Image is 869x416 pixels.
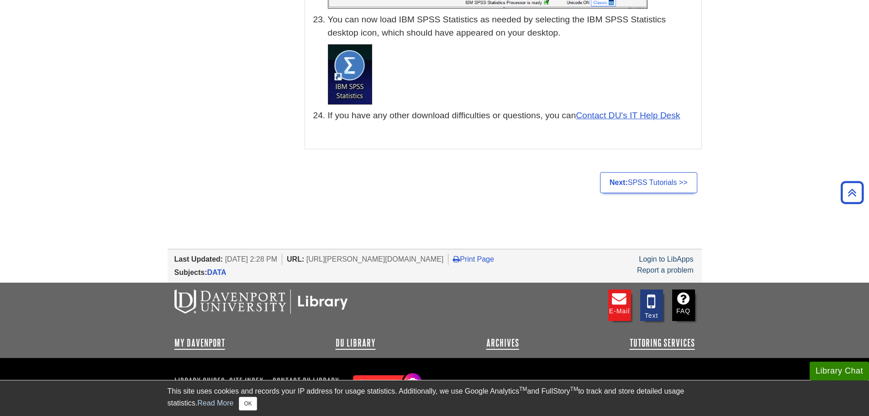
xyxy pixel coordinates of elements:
[336,337,376,348] a: DU Library
[197,399,233,407] a: Read More
[576,111,680,120] a: Contact DU's IT Help Desk
[174,374,267,389] a: Library Guides: Site Index
[168,386,702,411] div: This site uses cookies and records your IP address for usage statistics. Additionally, we use Goo...
[269,374,343,389] a: Contact DU Library
[174,255,223,263] span: Last Updated:
[608,290,631,321] a: E-mail
[600,172,697,193] a: Next:SPSS Tutorials >>
[672,290,695,321] a: FAQ
[453,255,460,263] i: Print Page
[239,397,257,411] button: Close
[306,255,444,263] span: [URL][PERSON_NAME][DOMAIN_NAME]
[453,255,494,263] a: Print Page
[630,337,695,348] a: Tutoring Services
[837,186,867,199] a: Back to Top
[639,255,693,263] a: Login to LibApps
[640,290,663,321] a: Text
[328,109,697,122] li: If you have any other download difficulties or questions, you can
[207,269,226,276] a: DATA
[810,362,869,380] button: Library Chat
[174,337,225,348] a: My Davenport
[570,386,578,392] sup: TM
[225,255,277,263] span: [DATE] 2:28 PM
[348,369,424,395] img: Follow Us! Instagram
[610,179,628,186] strong: Next:
[174,269,207,276] span: Subjects:
[328,13,697,40] p: You can now load IBM SPSS Statistics as needed by selecting the IBM SPSS Statistics desktop icon,...
[328,44,372,105] img: SPSS desktop icon for PC.
[637,266,694,274] a: Report a problem
[486,337,519,348] a: Archives
[287,255,304,263] span: URL:
[519,386,527,392] sup: TM
[174,290,348,313] img: DU Libraries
